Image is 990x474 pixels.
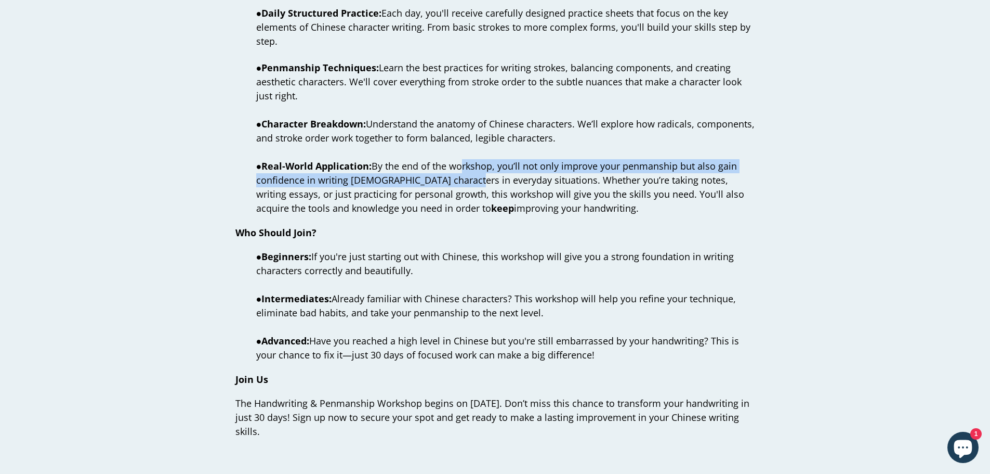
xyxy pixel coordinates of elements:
[944,432,982,466] inbox-online-store-chat: Shopify online store chat
[261,7,381,19] strong: Daily Structured Practice:
[261,160,372,172] strong: Real-World Application:
[256,118,755,144] span: ● Understand the anatomy of Chinese characters. We’ll explore how radicals, components, and strok...
[235,373,268,386] span: Join Us
[235,397,749,438] span: The Handwriting & Penmanship Workshop begins on [DATE]. Don’t miss this chance to transform your ...
[261,335,309,347] strong: Advanced:
[261,118,366,130] strong: Character Breakdown:
[256,292,740,361] span: ● Already familiar with Chinese characters? This workshop will help you refine your technique, el...
[261,61,379,74] strong: Penmanship Techniques:
[261,250,311,263] strong: Beginners:
[235,226,316,239] span: Who Should Join?
[256,7,750,47] span: ● Each day, you'll receive carefully designed practice sheets that focus on the key elements of C...
[256,61,742,102] span: ● Learn the best practices for writing strokes, balancing components, and creating aesthetic char...
[256,160,744,214] span: ● By the end of the workshop, you’ll not only improve your penmanship but also gain confidence in...
[256,250,734,277] span: ● If you're just starting out with Chinese, this workshop will give you a strong foundation in wr...
[261,292,332,305] strong: Intermediates:
[491,202,514,214] strong: keep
